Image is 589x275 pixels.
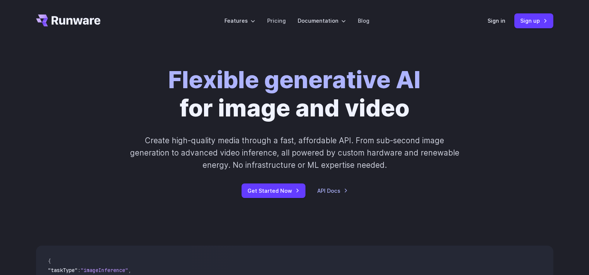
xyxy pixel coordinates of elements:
span: , [128,267,131,274]
span: { [48,258,51,265]
a: API Docs [317,186,348,195]
label: Documentation [298,16,346,25]
a: Go to / [36,15,101,26]
label: Features [224,16,255,25]
span: "taskType" [48,267,78,274]
span: "imageInference" [81,267,128,274]
h1: for image and video [168,65,421,122]
a: Sign up [514,13,553,28]
a: Pricing [267,16,286,25]
p: Create high-quality media through a fast, affordable API. From sub-second image generation to adv... [129,134,460,172]
a: Get Started Now [242,183,305,198]
strong: Flexible generative AI [168,65,421,94]
a: Sign in [488,16,505,25]
a: Blog [358,16,369,25]
span: : [78,267,81,274]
